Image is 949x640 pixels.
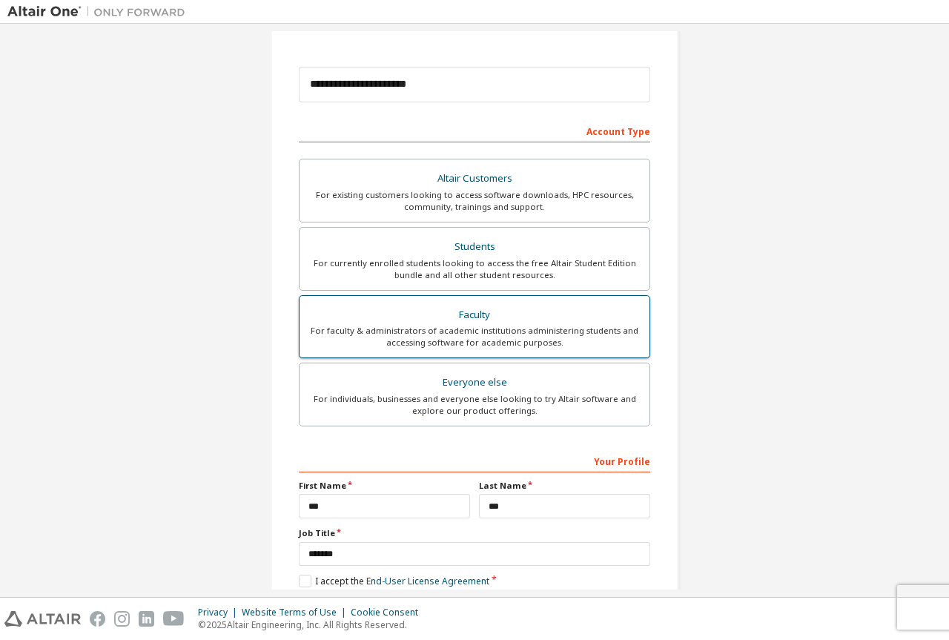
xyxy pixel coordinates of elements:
div: Website Terms of Use [242,607,351,618]
div: Privacy [198,607,242,618]
img: altair_logo.svg [4,611,81,627]
div: Students [308,237,641,257]
div: For faculty & administrators of academic institutions administering students and accessing softwa... [308,325,641,349]
label: I accept the [299,575,489,587]
img: instagram.svg [114,611,130,627]
div: Altair Customers [308,168,641,189]
div: Your Profile [299,449,650,472]
div: For individuals, businesses and everyone else looking to try Altair software and explore our prod... [308,393,641,417]
div: Cookie Consent [351,607,427,618]
div: Account Type [299,119,650,142]
img: youtube.svg [163,611,185,627]
div: Everyone else [308,372,641,393]
div: For existing customers looking to access software downloads, HPC resources, community, trainings ... [308,189,641,213]
label: First Name [299,480,470,492]
img: facebook.svg [90,611,105,627]
img: Altair One [7,4,193,19]
img: linkedin.svg [139,611,154,627]
label: Last Name [479,480,650,492]
a: End-User License Agreement [366,575,489,587]
div: For currently enrolled students looking to access the free Altair Student Edition bundle and all ... [308,257,641,281]
p: © 2025 Altair Engineering, Inc. All Rights Reserved. [198,618,427,631]
div: Faculty [308,305,641,326]
label: Job Title [299,527,650,539]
